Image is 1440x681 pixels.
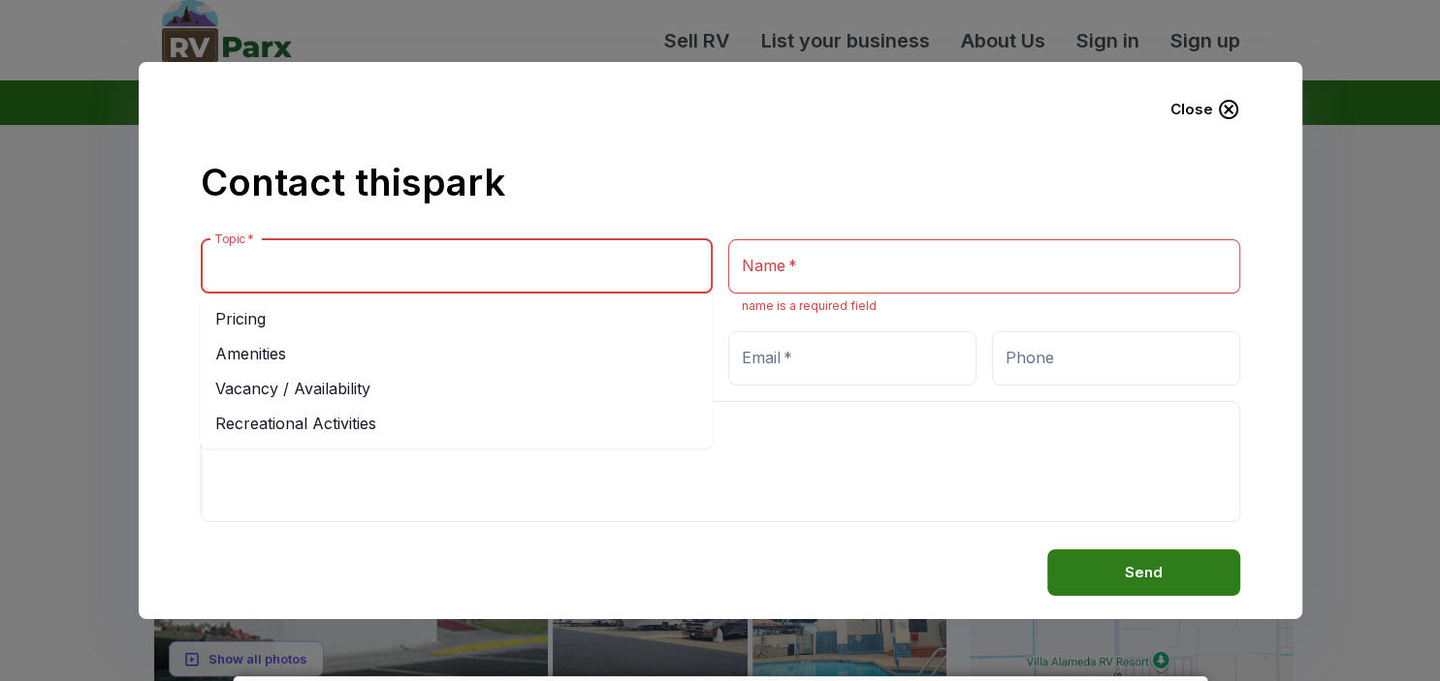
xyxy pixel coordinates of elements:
[1047,549,1240,596] button: Send
[200,336,712,371] li: Amenities
[200,301,712,336] li: Pricing
[200,371,712,406] li: Vacancy / Availability
[742,296,1227,316] p: name is a required field
[200,406,712,441] li: Recreational Activities
[177,141,1264,224] h2: Contact this park
[214,231,254,247] label: Topic
[1155,85,1256,134] button: Close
